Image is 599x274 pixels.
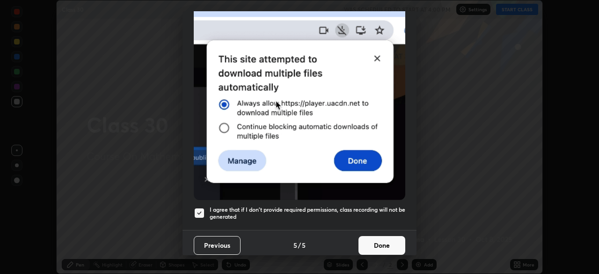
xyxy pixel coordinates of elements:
button: Done [358,236,405,255]
button: Previous [194,236,241,255]
h4: / [298,240,301,250]
h4: 5 [302,240,306,250]
h5: I agree that if I don't provide required permissions, class recording will not be generated [210,206,405,221]
h4: 5 [293,240,297,250]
